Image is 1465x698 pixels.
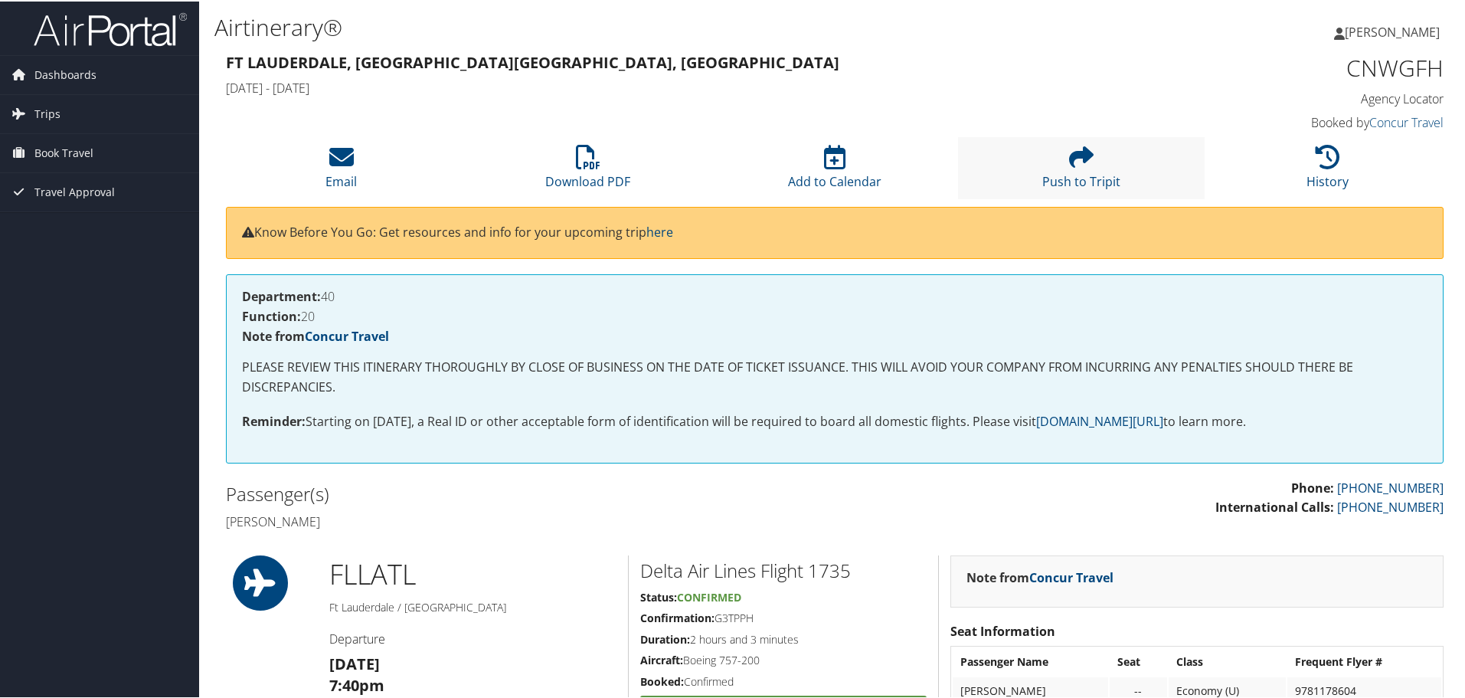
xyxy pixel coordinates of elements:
strong: Confirmation: [640,609,715,624]
h5: G3TPPH [640,609,927,624]
a: Concur Travel [1369,113,1444,129]
span: Travel Approval [34,172,115,210]
strong: Status: [640,588,677,603]
strong: Seat Information [950,621,1055,638]
strong: [DATE] [329,652,380,673]
a: Add to Calendar [788,152,881,188]
img: airportal-logo.png [34,10,187,46]
span: Trips [34,93,60,132]
h5: Boeing 757-200 [640,651,927,667]
strong: Reminder: [242,411,306,428]
a: here [646,222,673,239]
h1: Airtinerary® [214,10,1042,42]
h4: Booked by [1156,113,1444,129]
h5: Confirmed [640,673,927,688]
h5: 2 hours and 3 minutes [640,631,927,646]
span: Confirmed [677,588,741,603]
h2: Passenger(s) [226,480,823,506]
strong: Booked: [640,673,684,687]
div: -- [1117,683,1159,696]
strong: Note from [242,326,389,343]
h4: Agency Locator [1156,89,1444,106]
a: Email [326,152,358,188]
strong: Duration: [640,631,690,645]
span: Book Travel [34,133,93,171]
strong: Phone: [1291,478,1334,495]
strong: Note from [966,568,1113,585]
a: Download PDF [546,152,631,188]
strong: Ft Lauderdale, [GEOGRAPHIC_DATA] [GEOGRAPHIC_DATA], [GEOGRAPHIC_DATA] [226,51,839,71]
strong: Function: [242,306,301,323]
strong: Aircraft: [640,651,683,666]
a: Concur Travel [1029,568,1113,585]
h1: FLL ATL [329,554,616,592]
p: Know Before You Go: Get resources and info for your upcoming trip [242,221,1427,241]
h1: CNWGFH [1156,51,1444,83]
a: Concur Travel [305,326,389,343]
a: History [1307,152,1349,188]
h4: [DATE] - [DATE] [226,78,1133,95]
p: PLEASE REVIEW THIS ITINERARY THOROUGHLY BY CLOSE OF BUSINESS ON THE DATE OF TICKET ISSUANCE. THIS... [242,356,1427,395]
span: [PERSON_NAME] [1345,22,1440,39]
h4: Departure [329,629,616,646]
a: [PHONE_NUMBER] [1337,497,1444,514]
a: [PERSON_NAME] [1334,8,1455,54]
strong: 7:40pm [329,673,384,694]
a: Push to Tripit [1042,152,1120,188]
span: Dashboards [34,54,96,93]
th: Passenger Name [953,647,1108,674]
strong: Department: [242,287,321,303]
h4: 40 [242,289,1427,301]
h2: Delta Air Lines Flight 1735 [640,556,927,582]
strong: International Calls: [1215,497,1334,514]
th: Seat [1110,647,1167,674]
h5: Ft Lauderdale / [GEOGRAPHIC_DATA] [329,598,616,614]
h4: 20 [242,309,1427,321]
a: [PHONE_NUMBER] [1337,478,1444,495]
h4: [PERSON_NAME] [226,512,823,529]
p: Starting on [DATE], a Real ID or other acceptable form of identification will be required to boar... [242,411,1427,431]
th: Class [1169,647,1286,674]
a: [DOMAIN_NAME][URL] [1036,411,1163,428]
th: Frequent Flyer # [1287,647,1441,674]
